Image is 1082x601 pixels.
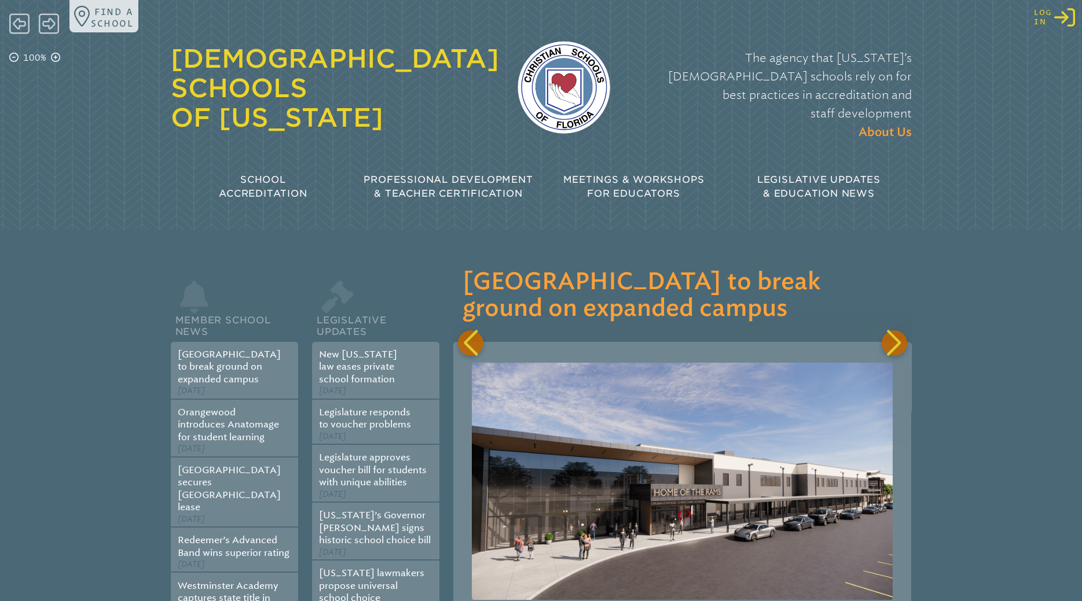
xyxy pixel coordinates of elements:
[219,174,307,199] span: School Accreditation
[319,432,346,441] span: [DATE]
[458,330,483,356] div: Previous slide
[91,6,134,29] p: Find a school
[319,547,346,557] span: [DATE]
[668,51,912,120] span: The agency that [US_STATE]’s [DEMOGRAPHIC_DATA] schools rely on for best practices in accreditati...
[178,407,279,443] a: Orangewood introduces Anatomage for student learning
[9,12,30,35] span: Back
[319,407,411,430] a: Legislature responds to voucher problems
[319,386,346,396] span: [DATE]
[39,12,59,35] span: Forward
[178,386,205,396] span: [DATE]
[319,489,346,499] span: [DATE]
[178,444,205,453] span: [DATE]
[472,363,893,599] img: 92da2d32-2db5-4e0a-b4f6-b33fb3f7f9a8.png
[178,534,289,558] a: Redeemer’s Advanced Band wins superior rating
[178,559,205,569] span: [DATE]
[364,174,533,199] span: Professional Development & Teacher Certification
[21,51,49,65] p: 100%
[178,349,281,385] a: [GEOGRAPHIC_DATA] to break ground on expanded campus
[319,510,431,545] a: [US_STATE]’s Governor [PERSON_NAME] signs historic school choice bill
[178,464,281,512] a: [GEOGRAPHIC_DATA] secures [GEOGRAPHIC_DATA] lease
[882,330,907,356] div: Next slide
[563,174,705,199] span: Meetings & Workshops for Educators
[1034,8,1052,26] span: Log in
[319,452,427,488] a: Legislature approves voucher bill for students with unique abilities
[178,514,205,524] span: [DATE]
[319,349,397,385] a: New [US_STATE] law eases private school formation
[312,300,439,342] h2: Legislative Updates
[757,174,881,199] span: Legislative Updates & Education News
[859,127,912,138] span: About Us
[463,269,902,322] h3: [GEOGRAPHIC_DATA] to break ground on expanded campus
[171,300,298,342] h2: Member School News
